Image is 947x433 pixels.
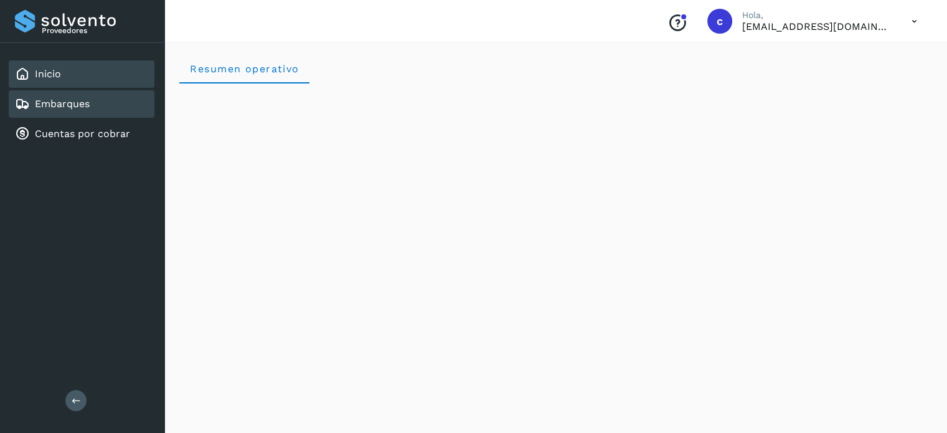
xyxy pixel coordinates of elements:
[742,10,892,21] p: Hola,
[42,26,149,35] p: Proveedores
[189,63,299,75] span: Resumen operativo
[9,90,154,118] div: Embarques
[742,21,892,32] p: cuentasespeciales8_met@castores.com.mx
[35,98,90,110] a: Embarques
[9,60,154,88] div: Inicio
[35,68,61,80] a: Inicio
[35,128,130,140] a: Cuentas por cobrar
[9,120,154,148] div: Cuentas por cobrar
